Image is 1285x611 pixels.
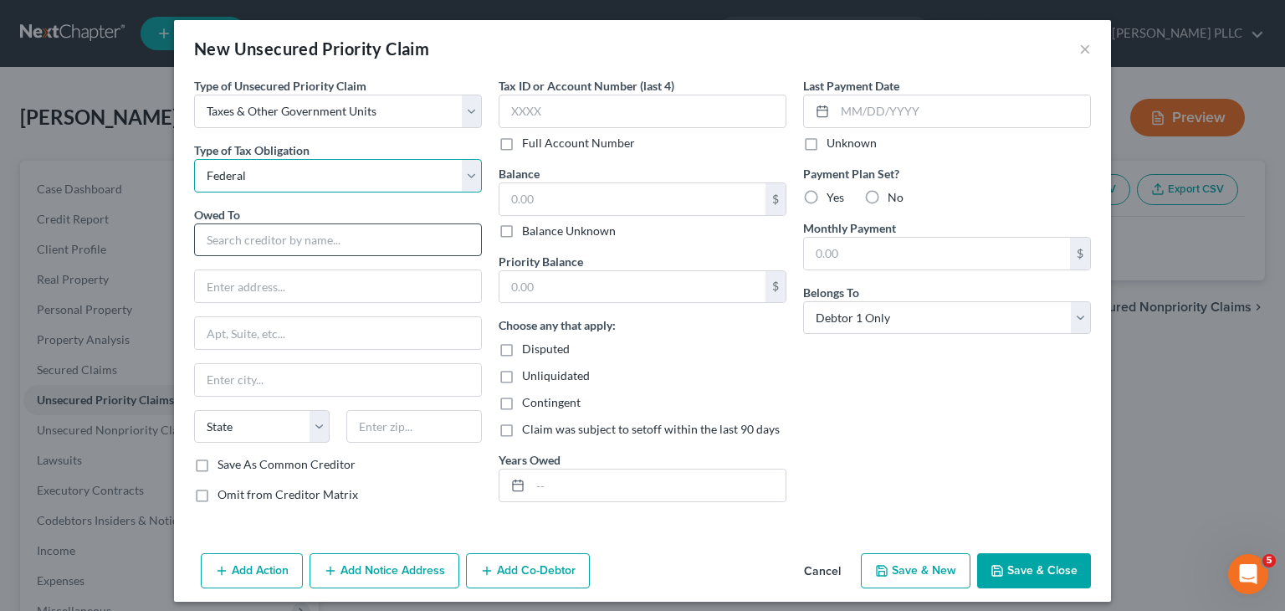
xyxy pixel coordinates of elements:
span: Claim was subject to setoff within the last 90 days [522,422,780,436]
button: Add Co-Debtor [466,553,590,588]
button: Save & New [861,553,970,588]
input: 0.00 [499,183,765,215]
span: Type of Tax Obligation [194,143,310,157]
div: $ [765,183,786,215]
div: $ [765,271,786,303]
span: Omit from Creditor Matrix [218,487,358,501]
span: Type of Unsecured Priority Claim [194,79,366,93]
label: Last Payment Date [803,77,899,95]
input: Enter city... [195,364,481,396]
input: -- [530,470,786,501]
button: Cancel [791,555,854,588]
button: Add Action [201,553,303,588]
span: Owed To [194,208,240,222]
label: Unknown [827,135,877,151]
input: Enter zip... [346,410,482,444]
input: XXXX [499,95,786,128]
label: Priority Balance [499,253,583,270]
input: Search creditor by name... [194,223,482,257]
label: Monthly Payment [803,219,896,237]
iframe: Intercom live chat [1228,554,1268,594]
span: Belongs To [803,285,859,300]
input: MM/DD/YYYY [835,95,1090,127]
span: Unliquidated [522,368,590,383]
span: Disputed [522,341,570,356]
button: Add Notice Address [310,553,459,588]
label: Payment Plan Set? [803,165,1091,182]
label: Balance [499,165,540,182]
label: Full Account Number [522,135,635,151]
span: Yes [827,190,844,204]
input: 0.00 [499,271,765,303]
label: Save As Common Creditor [218,456,356,473]
label: Balance Unknown [522,223,616,239]
label: Years Owed [499,451,561,469]
div: $ [1070,238,1090,270]
span: 5 [1262,554,1276,567]
input: 0.00 [804,238,1070,270]
div: New Unsecured Priority Claim [194,37,429,60]
span: No [888,190,904,204]
button: Save & Close [977,553,1091,588]
button: × [1079,39,1091,59]
input: Enter address... [195,270,481,302]
span: Contingent [522,395,581,409]
label: Tax ID or Account Number (last 4) [499,77,674,95]
label: Choose any that apply: [499,316,616,334]
input: Apt, Suite, etc... [195,317,481,349]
